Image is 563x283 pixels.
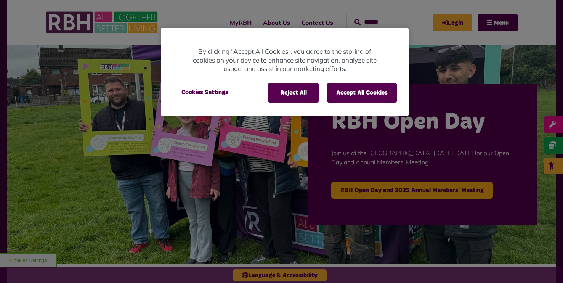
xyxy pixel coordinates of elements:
[161,28,409,116] div: Cookie banner
[172,83,237,102] button: Cookies Settings
[268,83,319,103] button: Reject All
[191,47,378,73] p: By clicking “Accept All Cookies”, you agree to the storing of cookies on your device to enhance s...
[327,83,397,103] button: Accept All Cookies
[161,28,409,116] div: Privacy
